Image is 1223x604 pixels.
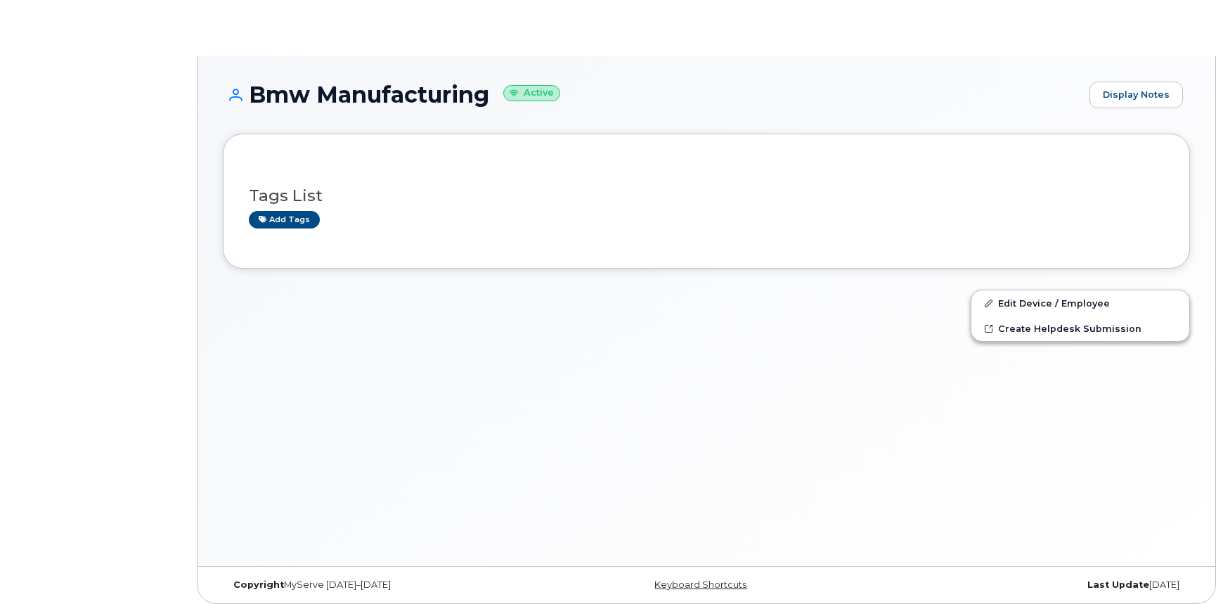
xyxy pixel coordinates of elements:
a: Display Notes [1089,82,1183,108]
a: Keyboard Shortcuts [654,579,746,590]
strong: Copyright [233,579,284,590]
strong: Last Update [1087,579,1149,590]
a: Edit Device / Employee [971,290,1189,316]
h3: Tags List [249,187,1164,205]
div: [DATE] [867,579,1190,591]
small: Active [503,85,560,101]
h1: Bmw Manufacturing [223,82,1082,107]
a: Add tags [249,211,320,229]
a: Create Helpdesk Submission [971,316,1189,341]
div: MyServe [DATE]–[DATE] [223,579,545,591]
